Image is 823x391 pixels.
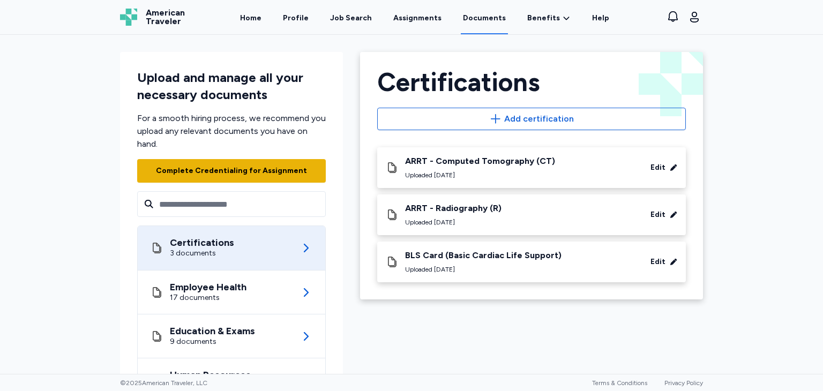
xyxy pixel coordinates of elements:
div: ARRT - Radiography (R) [405,203,502,214]
span: American Traveler [146,9,185,26]
a: Privacy Policy [664,379,703,387]
div: Uploaded [DATE] [405,171,555,179]
div: Education & Exams [170,326,255,336]
div: Certifications [170,237,234,248]
div: Certifications [377,69,686,95]
div: 3 documents [170,248,234,259]
button: Complete Credentialing for Assignment [137,159,326,183]
div: Job Search [330,13,372,24]
div: Uploaded [DATE] [405,218,502,227]
img: Logo [120,9,137,26]
span: © 2025 American Traveler, LLC [120,379,207,387]
span: Benefits [527,13,560,24]
div: Employee Health [170,282,246,292]
div: Edit [650,209,665,220]
div: ARRT - Computed Tomography (CT) [405,156,555,167]
a: Benefits [527,13,571,24]
a: Terms & Conditions [592,379,647,387]
div: Uploaded [DATE] [405,265,562,274]
div: Human Resources [170,370,251,380]
div: For a smooth hiring process, we recommend you upload any relevant documents you have on hand. [137,112,326,151]
a: Documents [461,1,508,34]
div: Complete Credentialing for Assignment [156,166,307,176]
span: Add certification [504,112,574,125]
div: BLS Card (Basic Cardiac Life Support) [405,250,562,261]
div: 9 documents [170,336,255,347]
button: Add certification [377,108,686,130]
div: Edit [650,162,665,173]
div: 17 documents [170,292,246,303]
div: Upload and manage all your necessary documents [137,69,326,103]
div: Edit [650,257,665,267]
